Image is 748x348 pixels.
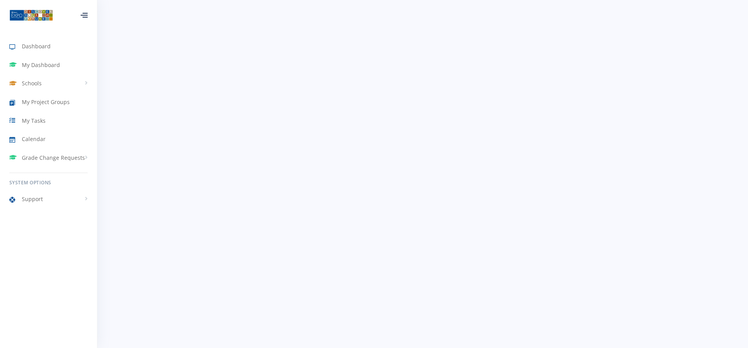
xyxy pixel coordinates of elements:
span: My Tasks [22,117,46,125]
span: Dashboard [22,42,51,50]
span: Schools [22,79,42,87]
h6: System Options [9,179,88,186]
span: Grade Change Requests [22,154,85,162]
span: My Project Groups [22,98,70,106]
img: ... [9,9,53,21]
span: My Dashboard [22,61,60,69]
span: Calendar [22,135,46,143]
span: Support [22,195,43,203]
